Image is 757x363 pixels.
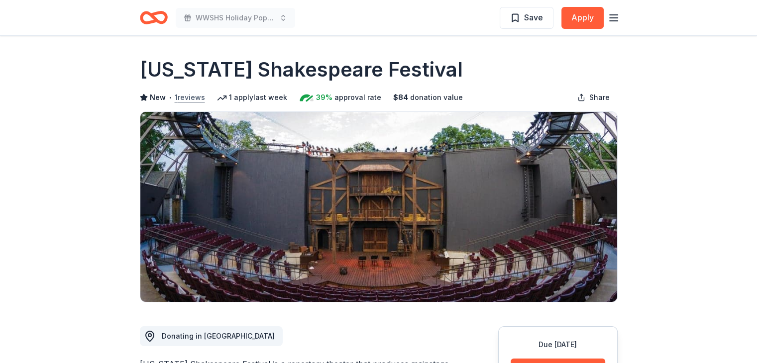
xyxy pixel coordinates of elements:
[196,12,275,24] span: WWSHS Holiday Pops Band Concert
[316,91,332,103] span: 39%
[176,8,295,28] button: WWSHS Holiday Pops Band Concert
[140,6,168,29] a: Home
[140,112,617,302] img: Image for Illinois Shakespeare Festival
[589,91,610,103] span: Share
[140,56,463,84] h1: [US_STATE] Shakespeare Festival
[500,7,553,29] button: Save
[217,91,287,103] div: 1 apply last week
[168,93,172,101] span: •
[561,7,604,29] button: Apply
[175,91,205,103] button: 1reviews
[410,91,463,103] span: donation value
[511,339,605,351] div: Due [DATE]
[569,88,618,107] button: Share
[393,91,408,103] span: $ 84
[162,332,275,340] span: Donating in [GEOGRAPHIC_DATA]
[150,91,166,103] span: New
[334,91,381,103] span: approval rate
[524,11,543,24] span: Save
